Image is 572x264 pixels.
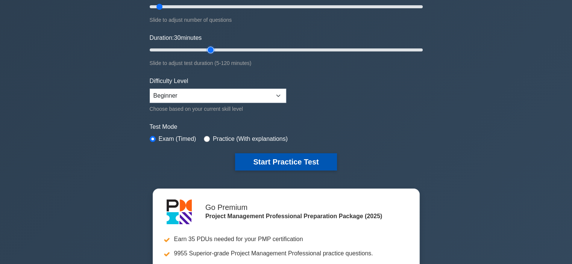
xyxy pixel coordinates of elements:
[150,15,423,24] div: Slide to adjust number of questions
[213,134,288,143] label: Practice (With explanations)
[150,33,202,42] label: Duration: minutes
[159,134,196,143] label: Exam (Timed)
[150,77,188,86] label: Difficulty Level
[174,35,181,41] span: 30
[150,104,286,113] div: Choose based on your current skill level
[150,122,423,131] label: Test Mode
[150,59,423,68] div: Slide to adjust test duration (5-120 minutes)
[235,153,337,170] button: Start Practice Test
